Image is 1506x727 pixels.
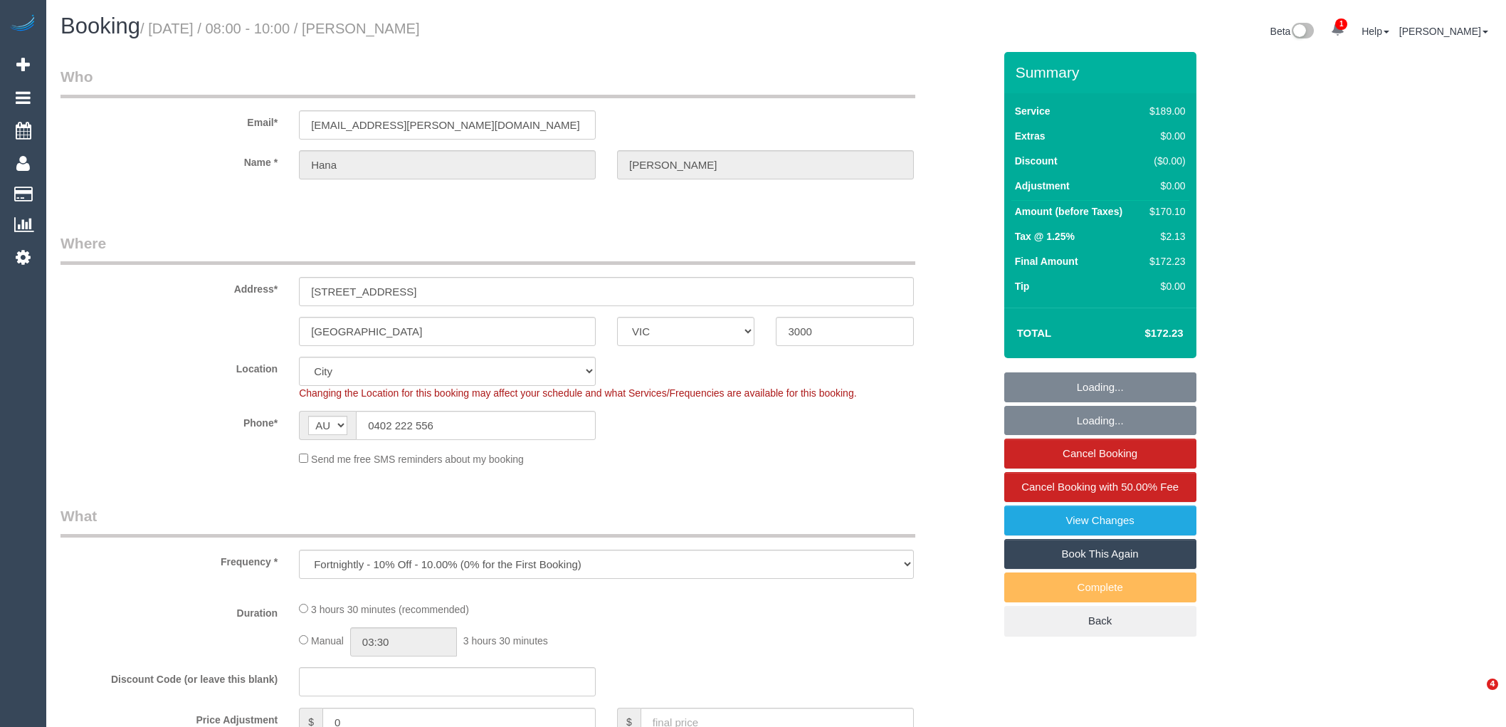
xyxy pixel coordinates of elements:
[299,317,596,346] input: Suburb*
[1144,254,1185,268] div: $172.23
[1144,129,1185,143] div: $0.00
[1324,14,1352,46] a: 1
[311,635,344,647] span: Manual
[299,150,596,179] input: First Name*
[1021,481,1179,493] span: Cancel Booking with 50.00% Fee
[50,601,288,620] label: Duration
[1144,279,1185,293] div: $0.00
[140,21,420,36] small: / [DATE] / 08:00 - 10:00 / [PERSON_NAME]
[50,667,288,686] label: Discount Code (or leave this blank)
[60,506,915,538] legend: What
[311,604,469,615] span: 3 hours 30 minutes (recommended)
[1144,229,1185,244] div: $2.13
[50,150,288,169] label: Name *
[1144,204,1185,219] div: $170.10
[1016,64,1189,80] h3: Summary
[60,233,915,265] legend: Where
[1290,23,1314,41] img: New interface
[1004,472,1196,502] a: Cancel Booking with 50.00% Fee
[1399,26,1488,37] a: [PERSON_NAME]
[1004,506,1196,535] a: View Changes
[1015,204,1122,219] label: Amount (before Taxes)
[1487,679,1498,690] span: 4
[1102,328,1183,340] h4: $172.23
[50,550,288,569] label: Frequency *
[1015,179,1070,193] label: Adjustment
[9,14,37,34] img: Automaid Logo
[1015,104,1050,118] label: Service
[1270,26,1315,37] a: Beta
[617,150,914,179] input: Last Name*
[1004,439,1196,469] a: Cancel Booking
[299,387,856,399] span: Changing the Location for this booking may affect your schedule and what Services/Frequencies are...
[1144,104,1185,118] div: $189.00
[60,66,915,98] legend: Who
[299,110,596,140] input: Email*
[1144,154,1185,168] div: ($0.00)
[60,14,140,38] span: Booking
[1015,129,1046,143] label: Extras
[50,708,288,727] label: Price Adjustment
[1015,279,1030,293] label: Tip
[356,411,596,440] input: Phone*
[1015,254,1078,268] label: Final Amount
[50,110,288,130] label: Email*
[1362,26,1389,37] a: Help
[50,357,288,376] label: Location
[1017,327,1052,339] strong: Total
[1458,679,1492,713] iframe: Intercom live chat
[50,277,288,296] label: Address*
[1015,229,1075,244] label: Tax @ 1.25%
[1015,154,1058,168] label: Discount
[776,317,913,346] input: Post Code*
[1335,19,1347,30] span: 1
[311,454,524,465] span: Send me free SMS reminders about my booking
[463,635,548,647] span: 3 hours 30 minutes
[50,411,288,430] label: Phone*
[1004,539,1196,569] a: Book This Again
[1004,606,1196,636] a: Back
[1144,179,1185,193] div: $0.00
